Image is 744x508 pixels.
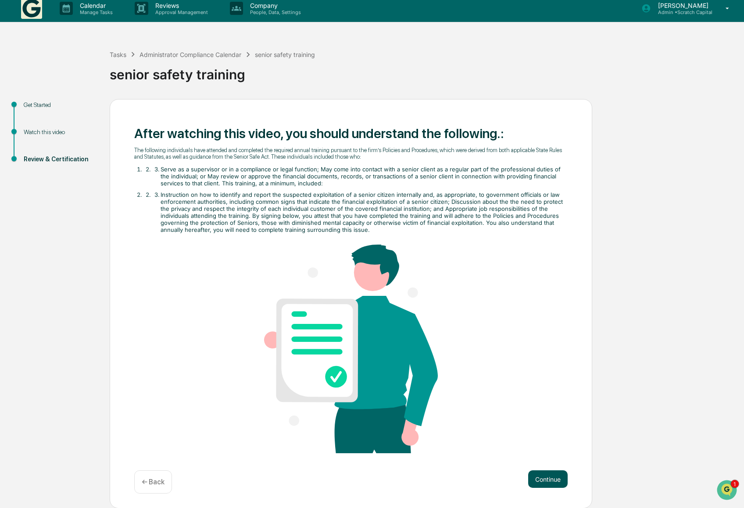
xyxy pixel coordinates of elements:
[9,18,160,32] p: How can we help?
[39,76,121,83] div: We're available if you need us!
[64,180,71,187] div: 🗄️
[73,2,117,9] p: Calendar
[9,197,16,204] div: 🔎
[5,176,60,192] a: 🖐️Preclearance
[9,67,25,83] img: 1746055101610-c473b297-6a78-478c-a979-82029cc54cd1
[142,478,165,486] p: ← Back
[87,217,106,224] span: Pylon
[24,128,96,137] div: Watch this video
[243,2,305,9] p: Company
[18,179,57,188] span: Preclearance
[161,166,568,187] li: Serve as a supervisor or in a compliance or legal function; May come into contact with a senior c...
[110,60,740,82] div: senior safety training
[139,51,241,58] div: Administrator Compliance Calendar
[9,135,23,149] img: Jack Rasmussen
[134,147,568,160] p: The following individuals have attended and completed the required annual training pursuant to th...
[9,111,23,125] img: Jack Rasmussen
[716,479,740,503] iframe: Open customer support
[9,97,56,104] div: Past conversations
[62,217,106,224] a: Powered byPylon
[73,143,76,150] span: •
[24,100,96,110] div: Get Started
[264,245,437,453] img: After watching this video, you should understand the following.
[9,180,16,187] div: 🖐️
[161,191,568,233] li: Instruction on how to identify and report the suspected exploitation of a senior citizen internal...
[110,51,126,58] div: Tasks
[18,196,55,205] span: Data Lookup
[134,125,568,141] div: After watching this video, you should understand the following. :
[60,176,112,192] a: 🗄️Attestations
[651,9,713,15] p: Admin • Scratch Capital
[5,192,59,208] a: 🔎Data Lookup
[39,67,144,76] div: Start new chat
[72,179,109,188] span: Attestations
[255,51,315,58] div: senior safety training
[148,9,212,15] p: Approval Management
[651,2,713,9] p: [PERSON_NAME]
[18,120,25,127] img: 1746055101610-c473b297-6a78-478c-a979-82029cc54cd1
[148,2,212,9] p: Reviews
[24,155,96,164] div: Review & Certification
[78,143,96,150] span: [DATE]
[528,470,568,488] button: Continue
[27,119,71,126] span: [PERSON_NAME]
[78,119,96,126] span: [DATE]
[18,143,25,150] img: 1746055101610-c473b297-6a78-478c-a979-82029cc54cd1
[18,67,34,83] img: 8933085812038_c878075ebb4cc5468115_72.jpg
[23,40,145,49] input: Clear
[243,9,305,15] p: People, Data, Settings
[73,119,76,126] span: •
[27,143,71,150] span: [PERSON_NAME]
[73,9,117,15] p: Manage Tasks
[149,70,160,80] button: Start new chat
[136,96,160,106] button: See all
